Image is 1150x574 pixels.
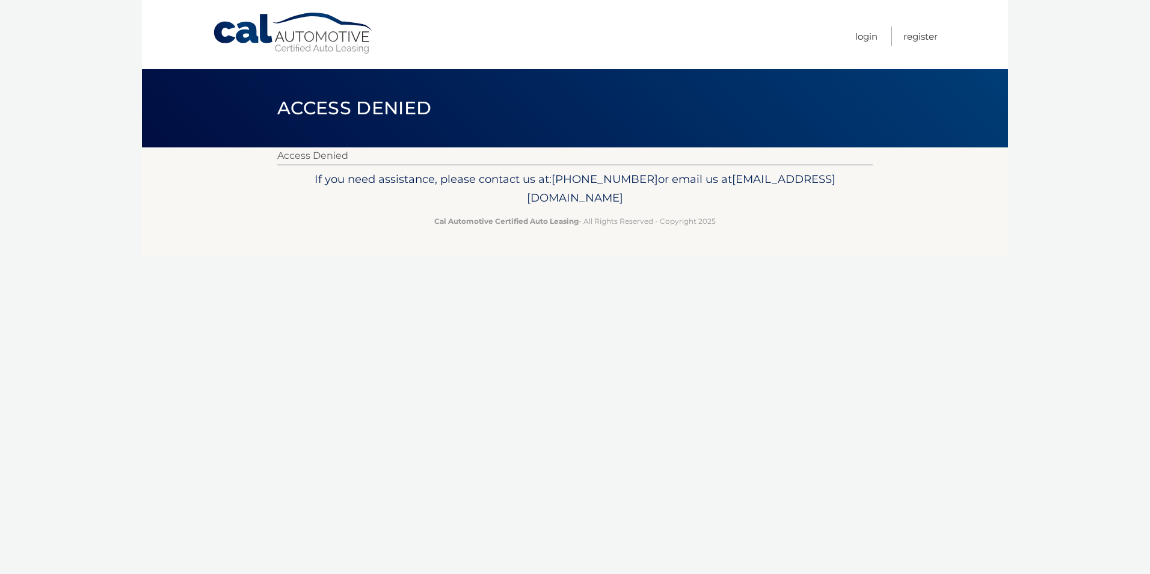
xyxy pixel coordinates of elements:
[285,215,865,227] p: - All Rights Reserved - Copyright 2025
[552,172,658,186] span: [PHONE_NUMBER]
[212,12,375,55] a: Cal Automotive
[903,26,938,46] a: Register
[855,26,878,46] a: Login
[285,170,865,208] p: If you need assistance, please contact us at: or email us at
[277,97,431,119] span: Access Denied
[434,217,579,226] strong: Cal Automotive Certified Auto Leasing
[277,147,873,164] p: Access Denied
